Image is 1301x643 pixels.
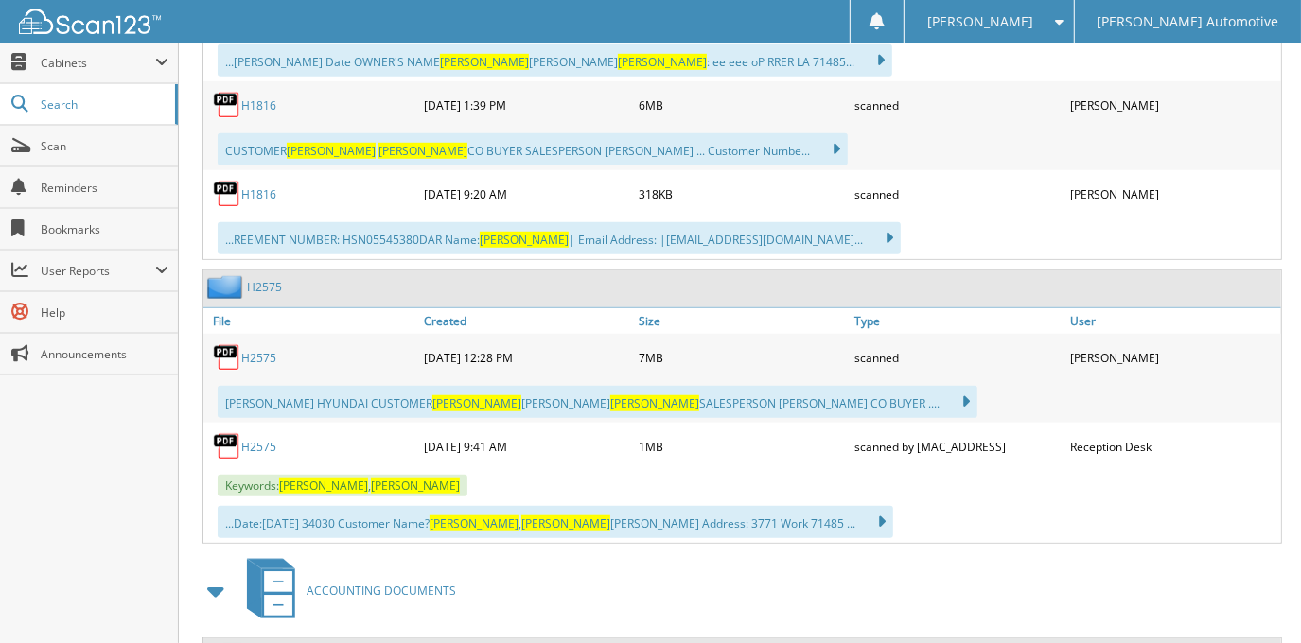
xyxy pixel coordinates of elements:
[521,515,610,531] span: [PERSON_NAME]
[432,395,521,411] span: [PERSON_NAME]
[287,143,376,159] span: [PERSON_NAME]
[213,432,241,461] img: PDF.png
[440,54,529,70] span: [PERSON_NAME]
[307,582,456,599] span: ACCOUNTING DOCUMENTS
[1065,175,1281,213] div: [PERSON_NAME]
[41,346,168,362] span: Announcements
[241,186,276,202] a: H1816
[218,475,467,496] span: Keywords: ,
[218,222,901,254] div: ...REEMENT NUMBER: HSN05545380DAR Name: | Email Address: | [EMAIL_ADDRESS][DOMAIN_NAME] ...
[618,54,707,70] span: [PERSON_NAME]
[635,308,851,334] a: Size
[419,86,635,124] div: [DATE] 1:39 PM
[1065,427,1281,465] div: Reception Desk
[213,180,241,208] img: PDF.png
[41,221,168,237] span: Bookmarks
[378,143,467,159] span: [PERSON_NAME]
[371,478,460,494] span: [PERSON_NAME]
[41,55,155,71] span: Cabinets
[41,96,166,113] span: Search
[1065,339,1281,376] div: [PERSON_NAME]
[236,553,456,628] a: ACCOUNTING DOCUMENTS
[850,427,1065,465] div: scanned by [MAC_ADDRESS]
[850,339,1065,376] div: scanned
[213,343,241,372] img: PDF.png
[635,339,851,376] div: 7MB
[419,175,635,213] div: [DATE] 9:20 AM
[213,91,241,119] img: PDF.png
[635,175,851,213] div: 318KB
[241,97,276,113] a: H1816
[247,279,282,295] a: H2575
[241,439,276,455] a: H2575
[850,308,1065,334] a: Type
[218,44,892,77] div: ...[PERSON_NAME] Date OWNER'S NAME [PERSON_NAME] : ee eee oP RRER LA 71485...
[218,506,893,538] div: ...Date:[DATE] 34030 Customer Name? , [PERSON_NAME] Address: 3771 Work 71485 ...
[430,515,519,531] span: [PERSON_NAME]
[419,308,635,334] a: Created
[419,339,635,376] div: [DATE] 12:28 PM
[218,386,977,418] div: [PERSON_NAME] HYUNDAI CUSTOMER [PERSON_NAME] SALESPERSON [PERSON_NAME] CO BUYER ....
[419,427,635,465] div: [DATE] 9:41 AM
[279,478,368,494] span: [PERSON_NAME]
[1065,86,1281,124] div: [PERSON_NAME]
[850,175,1065,213] div: scanned
[41,180,168,196] span: Reminders
[850,86,1065,124] div: scanned
[203,308,419,334] a: File
[1065,308,1281,334] a: User
[241,350,276,366] a: H2575
[635,427,851,465] div: 1MB
[218,133,848,165] div: CUSTOMER CO BUYER SALESPERSON [PERSON_NAME] ... Customer Numbe...
[610,395,699,411] span: [PERSON_NAME]
[41,304,168,321] span: Help
[207,275,247,299] img: folder2.png
[1097,16,1278,27] span: [PERSON_NAME] Automotive
[41,263,155,279] span: User Reports
[635,86,851,124] div: 6MB
[41,138,168,154] span: Scan
[19,9,161,34] img: scan123-logo-white.svg
[927,16,1033,27] span: [PERSON_NAME]
[480,232,569,248] span: [PERSON_NAME]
